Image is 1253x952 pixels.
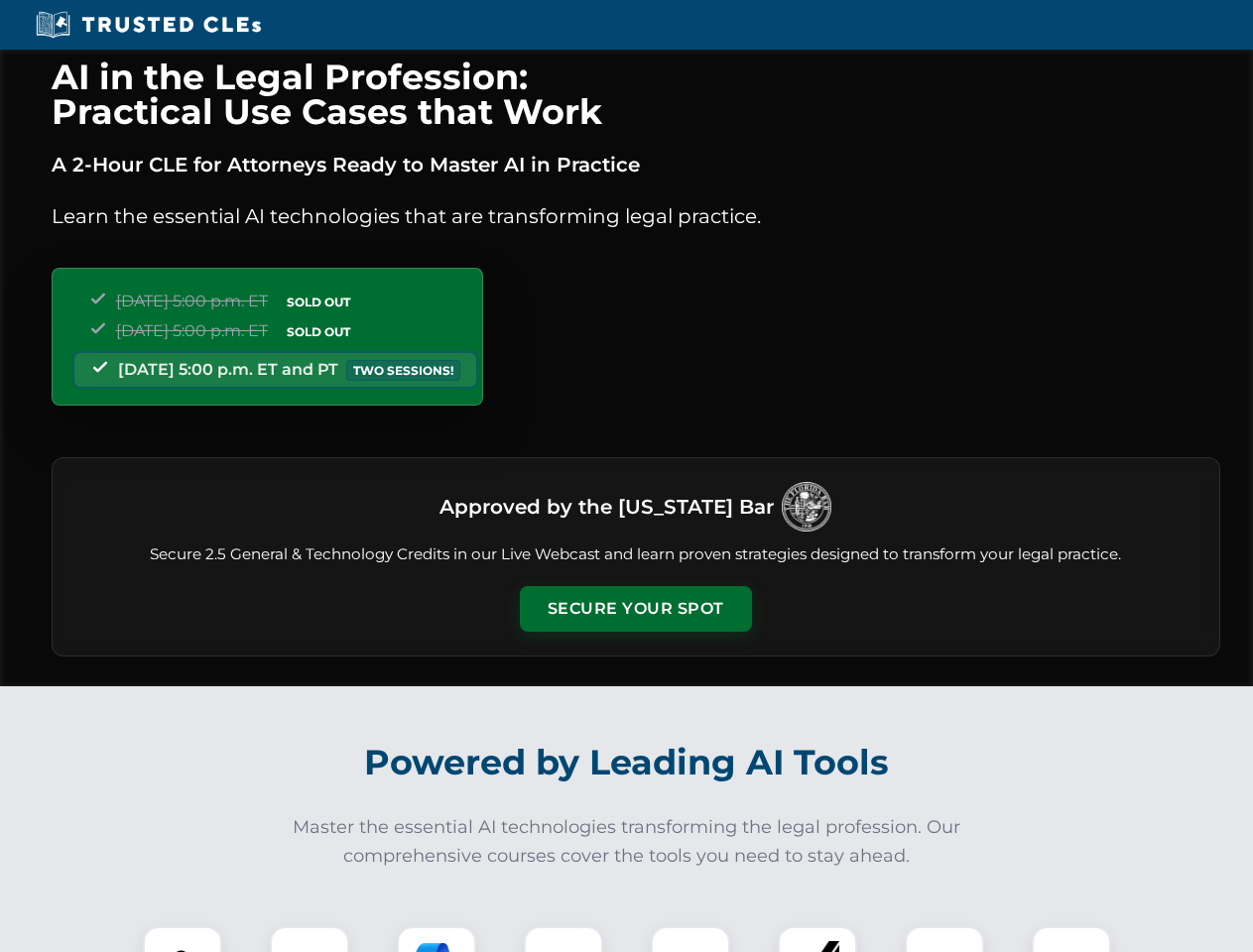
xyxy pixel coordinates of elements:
h1: AI in the Legal Profession: Practical Use Cases that Work [52,59,1220,129]
span: [DATE] 5:00 p.m. ET [116,292,268,310]
p: Secure 2.5 General & Technology Credits in our Live Webcast and learn proven strategies designed ... [76,543,1195,566]
span: SOLD OUT [280,292,357,312]
img: Trusted CLEs [30,10,267,40]
button: Secure Your Spot [520,586,752,632]
span: SOLD OUT [280,321,357,342]
h3: Approved by the [US_STATE] Bar [439,489,774,525]
img: Logo [782,482,831,532]
h2: Powered by Leading AI Tools [77,728,1177,797]
p: Learn the essential AI technologies that are transforming legal practice. [52,200,1220,232]
p: A 2-Hour CLE for Attorneys Ready to Master AI in Practice [52,149,1220,180]
p: Master the essential AI technologies transforming the legal profession. Our comprehensive courses... [280,813,974,871]
span: [DATE] 5:00 p.m. ET [116,321,268,340]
